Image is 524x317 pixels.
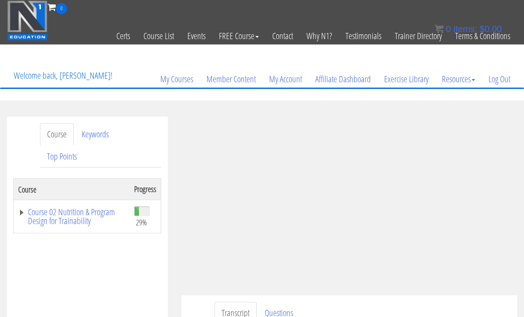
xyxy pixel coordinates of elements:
span: 0 [446,24,451,34]
a: Resources [435,58,482,100]
a: Exercise Library [377,58,435,100]
a: Keywords [75,123,116,146]
a: Top Points [40,145,84,168]
a: Affiliate Dashboard [309,58,377,100]
a: Contact [266,14,300,58]
a: Course [40,123,74,146]
img: n1-education [7,0,48,40]
a: My Courses [154,58,200,100]
span: 0 [56,3,67,14]
span: $ [480,24,484,34]
th: Course [14,179,130,200]
img: icon11.png [435,24,444,33]
a: Certs [110,14,137,58]
span: 29% [136,217,147,227]
p: Welcome back, [PERSON_NAME]! [7,58,119,93]
a: Course 02 Nutrition & Program Design for Trainability [18,208,125,225]
a: Course List [137,14,181,58]
th: Progress [130,179,161,200]
a: Member Content [200,58,262,100]
a: Why N1? [300,14,339,58]
a: Trainer Directory [388,14,449,58]
a: Events [181,14,212,58]
a: Log Out [482,58,517,100]
a: Terms & Conditions [449,14,517,58]
a: My Account [262,58,309,100]
bdi: 0.00 [480,24,502,34]
a: Testimonials [339,14,388,58]
a: 0 items: $0.00 [435,24,502,34]
a: 0 [48,1,67,13]
a: FREE Course [212,14,266,58]
span: items: [453,24,477,34]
